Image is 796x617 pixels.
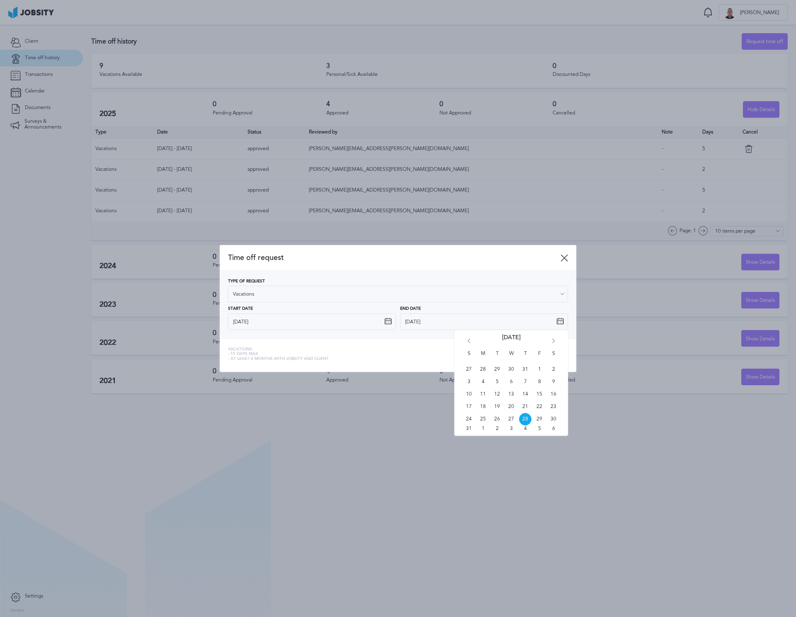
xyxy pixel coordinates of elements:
[505,425,517,432] span: Wed Sep 03 2025
[463,351,475,363] span: S
[228,352,329,357] span: - 15 days max
[491,363,503,376] span: Tue Jul 29 2025
[491,388,503,401] span: Tue Aug 12 2025
[505,401,517,413] span: Wed Aug 20 2025
[228,347,329,352] span: Vacations:
[465,339,473,346] i: Go back 1 month
[491,401,503,413] span: Tue Aug 19 2025
[463,413,475,425] span: Sun Aug 24 2025
[533,401,546,413] span: Fri Aug 22 2025
[477,376,489,388] span: Mon Aug 04 2025
[519,413,531,425] span: Thu Aug 28 2025
[533,376,546,388] span: Fri Aug 08 2025
[463,401,475,413] span: Sun Aug 17 2025
[477,425,489,432] span: Mon Sep 01 2025
[505,351,517,363] span: W
[519,351,531,363] span: T
[491,425,503,432] span: Tue Sep 02 2025
[228,357,329,362] span: - At least 6 months with jobsity and client
[533,388,546,401] span: Fri Aug 15 2025
[491,351,503,363] span: T
[228,279,265,284] span: Type of Request
[477,363,489,376] span: Mon Jul 28 2025
[505,363,517,376] span: Wed Jul 30 2025
[550,339,557,346] i: Go forward 1 month
[477,413,489,425] span: Mon Aug 25 2025
[547,363,560,376] span: Sat Aug 02 2025
[519,401,531,413] span: Thu Aug 21 2025
[400,306,421,311] span: End Date
[505,388,517,401] span: Wed Aug 13 2025
[477,351,489,363] span: M
[519,376,531,388] span: Thu Aug 07 2025
[547,401,560,413] span: Sat Aug 23 2025
[547,425,560,432] span: Sat Sep 06 2025
[463,376,475,388] span: Sun Aug 03 2025
[463,425,475,432] span: Sun Aug 31 2025
[491,376,503,388] span: Tue Aug 05 2025
[547,376,560,388] span: Sat Aug 09 2025
[505,376,517,388] span: Wed Aug 06 2025
[463,363,475,376] span: Sun Jul 27 2025
[505,413,517,425] span: Wed Aug 27 2025
[533,351,546,363] span: F
[547,388,560,401] span: Sat Aug 16 2025
[533,425,546,432] span: Fri Sep 05 2025
[228,253,561,262] span: Time off request
[547,351,560,363] span: S
[519,363,531,376] span: Thu Jul 31 2025
[228,306,253,311] span: Start Date
[519,425,531,432] span: Thu Sep 04 2025
[519,388,531,401] span: Thu Aug 14 2025
[477,401,489,413] span: Mon Aug 18 2025
[533,363,546,376] span: Fri Aug 01 2025
[533,413,546,425] span: Fri Aug 29 2025
[491,413,503,425] span: Tue Aug 26 2025
[547,413,560,425] span: Sat Aug 30 2025
[502,334,521,351] span: [DATE]
[477,388,489,401] span: Mon Aug 11 2025
[463,388,475,401] span: Sun Aug 10 2025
